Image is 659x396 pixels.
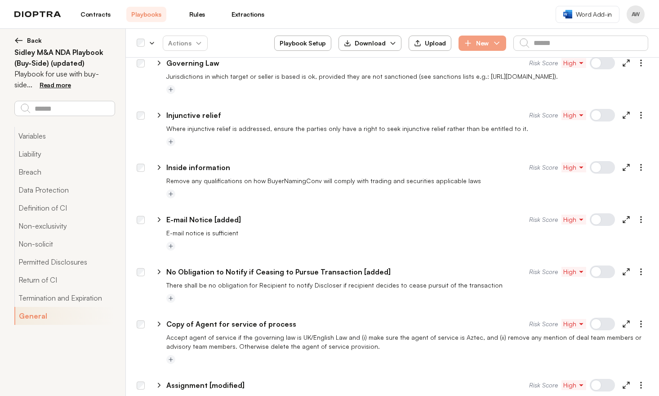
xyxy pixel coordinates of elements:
button: Upload [409,36,451,51]
button: High [561,162,586,172]
span: High [563,267,584,276]
span: Risk Score [529,319,558,328]
p: Copy of Agent for service of process [166,319,296,329]
p: There shall be no obligation for Recipient to notify Discloser if recipient decides to cease purs... [166,281,648,290]
span: High [563,319,584,328]
p: Remove any qualifications on how BuyerNamingConv will comply with trading and securities applicab... [166,176,648,185]
p: Where injunctive relief is addressed, ensure the parties only have a right to seek injunctive rel... [166,124,648,133]
img: logo [14,11,61,18]
p: Injunctive relief [166,110,221,121]
span: Back [27,36,42,45]
p: E-mail Notice [added] [166,214,241,225]
p: Assignment [modified] [166,380,245,391]
span: High [563,381,584,390]
button: Add tag [166,189,175,198]
button: Download [338,36,401,51]
span: Risk Score [529,215,558,224]
span: Risk Score [529,111,558,120]
button: Termination and Expiration [14,289,115,307]
button: Definition of CI [14,199,115,217]
button: General [14,307,115,325]
button: Add tag [166,137,175,146]
a: Playbooks [126,7,166,22]
p: Inside information [166,162,230,173]
span: High [563,58,584,67]
h2: Sidley M&A NDA Playbook (Buy-Side) (updated) [14,47,115,68]
div: Download [344,39,386,48]
a: Contracts [76,7,116,22]
span: High [563,163,584,172]
img: left arrow [14,36,23,45]
button: Profile menu [627,5,645,23]
p: Governing Law [166,58,219,68]
button: Non-exclusivity [14,217,115,235]
p: E-mail notice is sufficient [166,229,648,238]
button: Liability [14,145,115,163]
button: New [459,36,506,51]
button: Back [14,36,115,45]
a: Rules [177,7,217,22]
button: Return of CI [14,271,115,289]
span: Risk Score [529,163,558,172]
p: No Obligation to Notify if Ceasing to Pursue Transaction [added] [166,266,391,277]
button: Add tag [166,294,175,303]
button: High [561,319,586,329]
button: Actions [163,36,208,51]
span: Actions [161,35,209,51]
button: Add tag [166,242,175,251]
span: Risk Score [529,58,558,67]
span: Risk Score [529,267,558,276]
p: Playbook for use with buy-side [14,68,115,90]
div: Upload [414,39,446,47]
button: Playbook Setup [274,36,331,51]
span: High [563,215,584,224]
button: High [561,58,586,68]
span: Risk Score [529,381,558,390]
a: Word Add-in [556,6,619,23]
button: Add tag [166,85,175,94]
button: Data Protection [14,181,115,199]
button: Add tag [166,355,175,364]
button: Breach [14,163,115,181]
a: Extractions [228,7,268,22]
button: Variables [14,127,115,145]
p: Accept agent of service if the governing law is UK/English Law and (i) make sure the agent of ser... [166,333,648,351]
button: Non-solicit [14,235,115,253]
p: Jurisdictions in which target or seller is based is ok, provided they are not sanctioned (see san... [166,72,648,81]
button: Permitted Disclosures [14,253,115,271]
img: word [563,10,572,18]
button: High [561,215,586,225]
span: Word Add-in [576,10,612,19]
button: High [561,380,586,390]
span: Read more [40,81,71,89]
div: Select all [137,39,145,47]
span: High [563,111,584,120]
span: ... [27,80,32,89]
button: High [561,267,586,277]
button: High [561,110,586,120]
